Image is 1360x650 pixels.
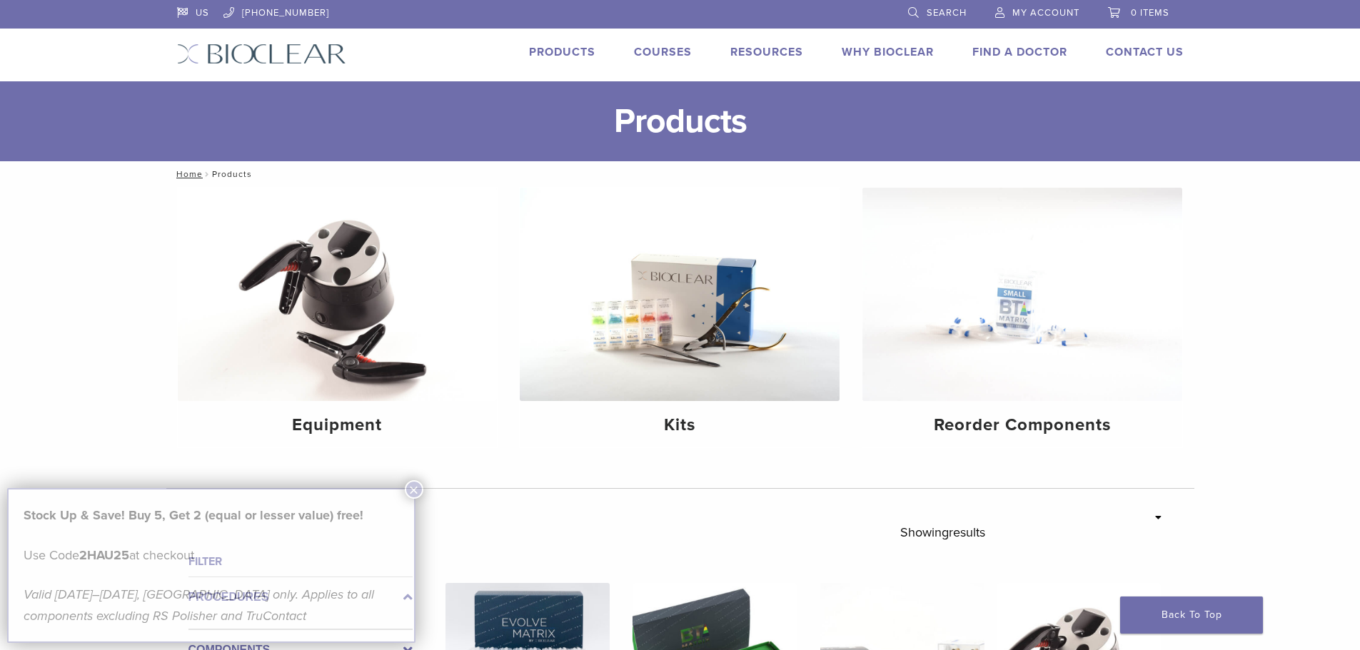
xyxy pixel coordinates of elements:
a: Back To Top [1120,596,1263,634]
strong: Stock Up & Save! Buy 5, Get 2 (equal or lesser value) free! [24,507,363,523]
a: Find A Doctor [972,45,1067,59]
span: / [203,171,212,178]
p: Showing results [900,517,985,547]
a: Products [529,45,595,59]
a: Contact Us [1106,45,1184,59]
em: Valid [DATE]–[DATE], [GEOGRAPHIC_DATA] only. Applies to all components excluding RS Polisher and ... [24,586,374,624]
img: Bioclear [177,44,346,64]
h4: Equipment [189,412,486,438]
strong: 2HAU25 [79,547,129,563]
p: Use Code at checkout [24,544,399,566]
span: 0 items [1131,7,1169,19]
a: Reorder Components [862,188,1182,447]
a: Home [172,169,203,179]
img: Kits [520,188,840,401]
span: Search [927,7,967,19]
a: Equipment [178,188,498,447]
span: My Account [1012,7,1079,19]
h4: Reorder Components [874,412,1171,438]
nav: Products [166,161,1194,187]
img: Reorder Components [862,188,1182,401]
a: Courses [634,45,692,59]
h4: Kits [531,412,828,438]
img: Equipment [178,188,498,401]
a: Kits [520,188,840,447]
button: Close [405,480,423,499]
a: Resources [730,45,803,59]
a: Why Bioclear [842,45,934,59]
